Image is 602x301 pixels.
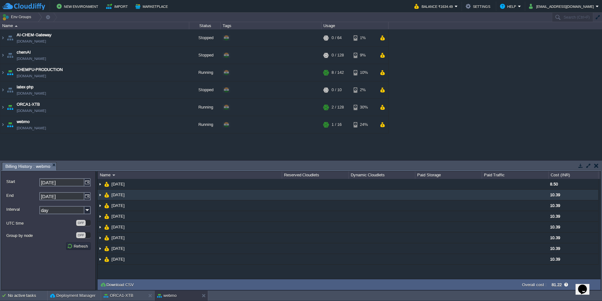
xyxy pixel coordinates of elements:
[189,29,221,46] div: Stopped
[50,292,95,299] button: Deployment Manager
[98,200,103,211] img: AMDAwAAAACH5BAEAAAAALAAAAAABAAEAAAICRAEAOw==
[549,171,598,179] div: Cost (INR)
[17,125,46,131] span: [DOMAIN_NAME]
[6,220,76,227] label: UTC time
[17,101,40,108] a: ORCA1-XTB
[332,99,344,116] div: 2 / 128
[354,64,374,81] div: 10%
[104,200,109,211] img: AMDAwAAAACH5BAEAAAAALAAAAAABAAEAAAICRAEAOw==
[6,99,14,116] img: AMDAwAAAACH5BAEAAAAALAAAAAABAAEAAAICRAEAOw==
[104,292,133,299] button: ORCA1-XTB
[15,25,18,27] img: AMDAwAAAACH5BAEAAAAALAAAAAABAAEAAAICRAEAOw==
[1,22,189,29] div: Name
[189,47,221,64] div: Stopped
[482,171,548,179] div: Paid Traffic
[111,192,126,198] a: [DATE]
[189,81,221,98] div: Stopped
[0,116,5,133] img: AMDAwAAAACH5BAEAAAAALAAAAAABAAEAAAICRAEAOw==
[0,64,5,81] img: AMDAwAAAACH5BAEAAAAALAAAAAABAAEAAAICRAEAOw==
[332,29,342,46] div: 0 / 64
[104,254,109,264] img: AMDAwAAAACH5BAEAAAAALAAAAAABAAEAAAICRAEAOw==
[550,214,560,219] span: 10.39
[135,3,170,10] button: Marketplace
[550,246,560,251] span: 10.39
[111,181,126,187] span: [DATE]
[17,90,46,97] a: [DOMAIN_NAME]
[111,224,126,230] a: [DATE]
[6,178,39,185] label: Start
[5,162,50,170] span: Billing History : webmo
[111,246,126,251] span: [DATE]
[98,171,282,179] div: Name
[354,29,374,46] div: 1%
[100,282,136,287] button: Download CSV
[550,257,560,262] span: 10.39
[354,99,374,116] div: 30%
[98,190,103,200] img: AMDAwAAAACH5BAEAAAAALAAAAAABAAEAAAICRAEAOw==
[6,116,14,133] img: AMDAwAAAACH5BAEAAAAALAAAAAABAAEAAAICRAEAOw==
[332,116,342,133] div: 1 / 16
[8,291,47,301] div: No active tasks
[354,81,374,98] div: 2%
[98,211,103,221] img: AMDAwAAAACH5BAEAAAAALAAAAAABAAEAAAICRAEAOw==
[17,67,63,73] a: CHEMPU-PRODUCTION
[552,282,562,287] label: 81.22
[322,22,388,29] div: Usage
[98,254,103,264] img: AMDAwAAAACH5BAEAAAAALAAAAAABAAEAAAICRAEAOw==
[17,108,46,114] span: [DOMAIN_NAME]
[349,171,415,179] div: Dynamic Cloudlets
[111,257,126,262] a: [DATE]
[2,3,45,10] img: CloudJiffy
[98,233,103,243] img: AMDAwAAAACH5BAEAAAAALAAAAAABAAEAAAICRAEAOw==
[111,235,126,240] a: [DATE]
[104,243,109,254] img: AMDAwAAAACH5BAEAAAAALAAAAAABAAEAAAICRAEAOw==
[104,233,109,243] img: AMDAwAAAACH5BAEAAAAALAAAAAABAAEAAAICRAEAOw==
[332,47,344,64] div: 0 / 128
[550,235,560,240] span: 10.39
[190,22,220,29] div: Status
[332,81,342,98] div: 0 / 10
[17,84,33,90] a: latex-php
[6,47,14,64] img: AMDAwAAAACH5BAEAAAAALAAAAAABAAEAAAICRAEAOw==
[221,22,321,29] div: Tags
[17,119,30,125] a: webmo
[17,73,46,79] span: [DOMAIN_NAME]
[6,232,76,239] label: Group by node
[106,3,130,10] button: Import
[98,179,103,189] img: AMDAwAAAACH5BAEAAAAALAAAAAABAAEAAAICRAEAOw==
[76,232,86,238] div: OFF
[104,190,109,200] img: AMDAwAAAACH5BAEAAAAALAAAAAABAAEAAAICRAEAOw==
[98,222,103,232] img: AMDAwAAAACH5BAEAAAAALAAAAAABAAEAAAICRAEAOw==
[332,64,344,81] div: 8 / 142
[189,116,221,133] div: Running
[76,220,86,226] div: OFF
[67,243,90,249] button: Refresh
[104,179,109,189] img: AMDAwAAAACH5BAEAAAAALAAAAAABAAEAAAICRAEAOw==
[466,3,492,10] button: Settings
[529,3,596,10] button: [EMAIL_ADDRESS][DOMAIN_NAME]
[189,99,221,116] div: Running
[111,214,126,219] a: [DATE]
[522,282,547,287] label: Overall cost :
[550,203,560,208] span: 10.39
[6,206,39,213] label: Interval
[17,49,31,56] a: chemAI
[416,171,482,179] div: Paid Storage
[112,174,115,176] img: AMDAwAAAACH5BAEAAAAALAAAAAABAAEAAAICRAEAOw==
[17,32,52,38] a: AI-CHEM-Gateway
[354,116,374,133] div: 24%
[98,243,103,254] img: AMDAwAAAACH5BAEAAAAALAAAAAABAAEAAAICRAEAOw==
[550,182,558,186] span: 8.50
[0,81,5,98] img: AMDAwAAAACH5BAEAAAAALAAAAAABAAEAAAICRAEAOw==
[550,225,560,229] span: 10.39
